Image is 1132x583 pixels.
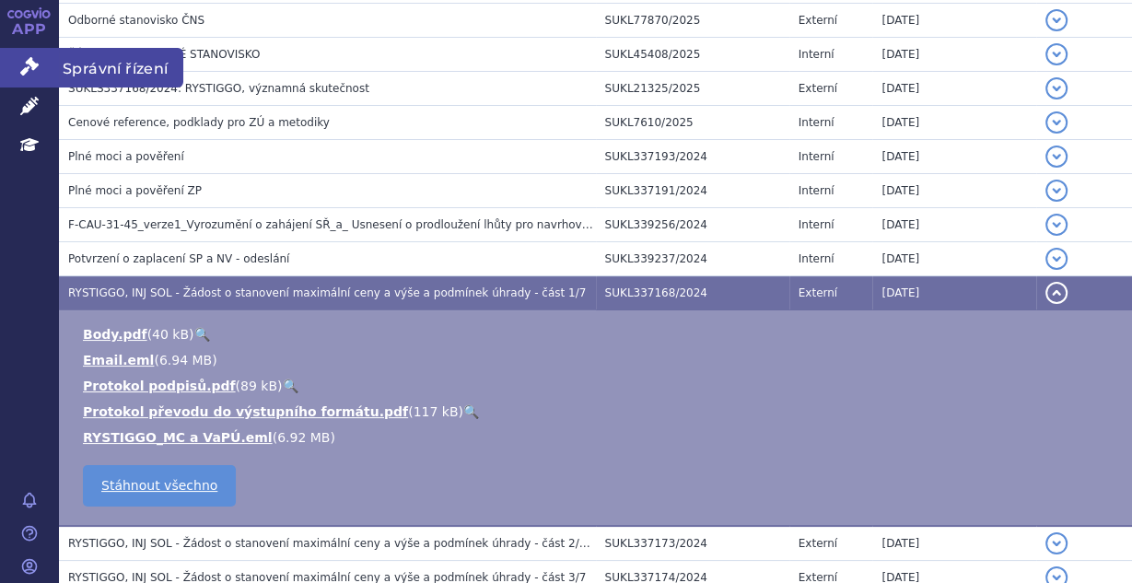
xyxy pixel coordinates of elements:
[596,38,789,72] td: SUKL45408/2025
[1045,43,1068,65] button: detail
[872,174,1035,208] td: [DATE]
[68,286,586,299] span: RYSTIGGO, INJ SOL - Žádost o stanovení maximální ceny a výše a podmínek úhrady - část 1/7
[68,116,330,129] span: Cenové reference, podklady pro ZÚ a metodiky
[68,82,369,95] span: SUKLS337168/2024: RYSTIGGO, významná skutečnost
[799,48,834,61] span: Interní
[596,526,789,561] td: SUKL337173/2024
[799,218,834,231] span: Interní
[872,106,1035,140] td: [DATE]
[872,208,1035,242] td: [DATE]
[68,184,202,197] span: Plné moci a pověření ZP
[1045,111,1068,134] button: detail
[1045,180,1068,202] button: detail
[83,404,408,419] a: Protokol převodu do výstupního formátu.pdf
[799,14,837,27] span: Externí
[799,537,837,550] span: Externí
[872,140,1035,174] td: [DATE]
[1045,77,1068,99] button: detail
[83,325,1114,344] li: ( )
[872,242,1035,276] td: [DATE]
[194,327,210,342] a: 🔍
[1045,9,1068,31] button: detail
[83,430,273,445] a: RYSTIGGO_MC a VaPÚ.eml
[68,218,642,231] span: F-CAU-31-45_verze1_Vyrozumění o zahájení SŘ_a_ Usnesení o prodloužení lhůty pro navrhování důkazů
[1045,282,1068,304] button: detail
[872,276,1035,310] td: [DATE]
[282,379,298,393] a: 🔍
[799,252,834,265] span: Interní
[68,14,204,27] span: Odborné stanovisko ČNS
[596,174,789,208] td: SUKL337191/2024
[1045,146,1068,168] button: detail
[596,208,789,242] td: SUKL339256/2024
[83,327,147,342] a: Body.pdf
[799,82,837,95] span: Externí
[872,72,1035,106] td: [DATE]
[1045,532,1068,554] button: detail
[68,537,608,550] span: RYSTIGGO, INJ SOL - Žádost o stanovení maximální ceny a výše a podmínek úhrady - část 2/7 OT-
[83,428,1114,447] li: ( )
[872,4,1035,38] td: [DATE]
[83,379,236,393] a: Protokol podpisů.pdf
[83,465,236,507] a: Stáhnout všechno
[159,353,212,367] span: 6.94 MB
[68,150,184,163] span: Plné moci a pověření
[463,404,479,419] a: 🔍
[799,150,834,163] span: Interní
[596,72,789,106] td: SUKL21325/2025
[596,4,789,38] td: SUKL77870/2025
[68,252,289,265] span: Potvrzení o zaplacení SP a NV - odeslání
[799,116,834,129] span: Interní
[83,351,1114,369] li: ( )
[1045,248,1068,270] button: detail
[83,353,154,367] a: Email.eml
[596,106,789,140] td: SUKL7610/2025
[83,402,1114,421] li: ( )
[152,327,189,342] span: 40 kB
[799,286,837,299] span: Externí
[1045,214,1068,236] button: detail
[59,48,183,87] span: Správní řízení
[596,276,789,310] td: SUKL337168/2024
[240,379,277,393] span: 89 kB
[872,526,1035,561] td: [DATE]
[414,404,459,419] span: 117 kB
[596,140,789,174] td: SUKL337193/2024
[596,242,789,276] td: SUKL339237/2024
[872,38,1035,72] td: [DATE]
[799,184,834,197] span: Interní
[277,430,330,445] span: 6.92 MB
[83,377,1114,395] li: ( )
